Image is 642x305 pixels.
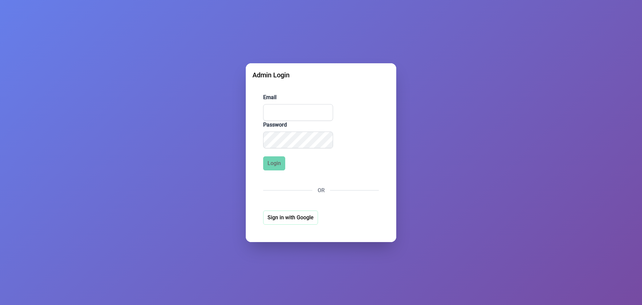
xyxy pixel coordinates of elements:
[263,186,379,195] div: OR
[252,70,390,80] div: Admin Login
[263,211,318,225] button: Sign in with Google
[263,121,379,129] label: Password
[263,93,379,101] label: Email
[263,156,285,170] button: Login
[267,159,281,167] span: Login
[267,214,314,222] span: Sign in with Google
